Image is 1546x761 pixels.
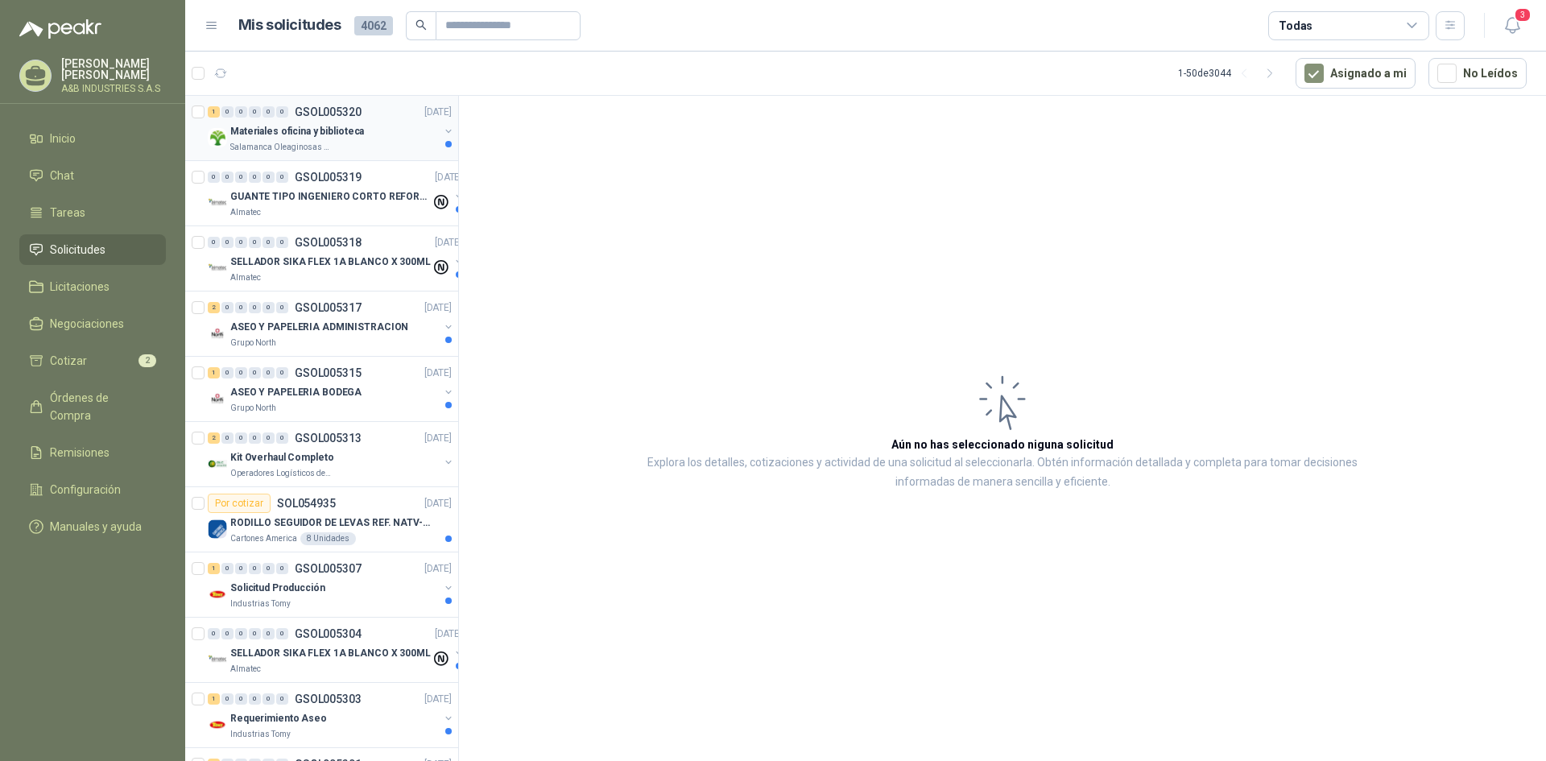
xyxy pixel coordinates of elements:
p: Salamanca Oleaginosas SAS [230,141,332,154]
div: 0 [208,172,220,183]
div: 0 [262,302,275,313]
a: 2 0 0 0 0 0 GSOL005317[DATE] Company LogoASEO Y PAPELERIA ADMINISTRACIONGrupo North [208,298,455,349]
div: 0 [276,106,288,118]
a: 0 0 0 0 0 0 GSOL005304[DATE] Company LogoSELLADOR SIKA FLEX 1A BLANCO X 300MLAlmatec [208,624,465,676]
p: [DATE] [435,235,462,250]
div: 0 [262,432,275,444]
p: Almatec [230,271,261,284]
p: Solicitud Producción [230,581,325,596]
a: Chat [19,160,166,191]
span: 3 [1514,7,1532,23]
p: Materiales oficina y biblioteca [230,124,364,139]
h3: Aún no has seleccionado niguna solicitud [891,436,1114,453]
div: 0 [221,172,234,183]
div: 0 [249,693,261,705]
span: Cotizar [50,352,87,370]
img: Company Logo [208,324,227,343]
div: 0 [235,302,247,313]
span: Tareas [50,204,85,221]
p: Explora los detalles, cotizaciones y actividad de una solicitud al seleccionarla. Obtén informaci... [620,453,1385,492]
span: Inicio [50,130,76,147]
div: 0 [249,563,261,574]
p: Almatec [230,206,261,219]
p: [DATE] [424,300,452,316]
img: Company Logo [208,715,227,734]
div: 0 [221,432,234,444]
div: 0 [262,106,275,118]
div: 0 [276,172,288,183]
p: A&B INDUSTRIES S.A.S [61,84,166,93]
div: 0 [235,106,247,118]
a: Configuración [19,474,166,505]
div: 0 [276,237,288,248]
a: 1 0 0 0 0 0 GSOL005307[DATE] Company LogoSolicitud ProducciónIndustrias Tomy [208,559,455,610]
img: Company Logo [208,454,227,474]
div: 0 [262,628,275,639]
a: Manuales y ayuda [19,511,166,542]
div: 1 [208,693,220,705]
a: Cotizar2 [19,345,166,376]
span: Órdenes de Compra [50,389,151,424]
div: 0 [276,628,288,639]
div: Por cotizar [208,494,271,513]
div: 1 - 50 de 3044 [1178,60,1283,86]
div: 8 Unidades [300,532,356,545]
p: GSOL005304 [295,628,362,639]
div: 0 [276,693,288,705]
p: SOL054935 [277,498,336,509]
button: Asignado a mi [1296,58,1416,89]
p: ASEO Y PAPELERIA BODEGA [230,385,362,400]
a: 1 0 0 0 0 0 GSOL005320[DATE] Company LogoMateriales oficina y bibliotecaSalamanca Oleaginosas SAS [208,102,455,154]
p: Industrias Tomy [230,728,291,741]
div: 0 [262,237,275,248]
a: 0 0 0 0 0 0 GSOL005319[DATE] Company LogoGUANTE TIPO INGENIERO CORTO REFORZADOAlmatec [208,168,465,219]
div: Todas [1279,17,1312,35]
img: Company Logo [208,585,227,604]
div: 0 [262,693,275,705]
img: Logo peakr [19,19,101,39]
div: 0 [221,628,234,639]
div: 0 [221,237,234,248]
p: GSOL005319 [295,172,362,183]
p: SELLADOR SIKA FLEX 1A BLANCO X 300ML [230,646,431,661]
span: Negociaciones [50,315,124,333]
img: Company Logo [208,650,227,669]
div: 0 [249,628,261,639]
div: 0 [208,237,220,248]
div: 0 [221,106,234,118]
span: Licitaciones [50,278,110,296]
a: Por cotizarSOL054935[DATE] Company LogoRODILLO SEGUIDOR DE LEVAS REF. NATV-17-PPA [PERSON_NAME]Ca... [185,487,458,552]
img: Company Logo [208,258,227,278]
img: Company Logo [208,128,227,147]
div: 0 [221,693,234,705]
div: 1 [208,367,220,378]
span: 2 [138,354,156,367]
span: Solicitudes [50,241,105,258]
div: 0 [276,432,288,444]
a: Órdenes de Compra [19,383,166,431]
p: GSOL005318 [295,237,362,248]
p: Grupo North [230,337,276,349]
h1: Mis solicitudes [238,14,341,37]
div: 0 [235,367,247,378]
div: 0 [276,367,288,378]
div: 2 [208,302,220,313]
img: Company Logo [208,519,227,539]
p: GSOL005317 [295,302,362,313]
p: RODILLO SEGUIDOR DE LEVAS REF. NATV-17-PPA [PERSON_NAME] [230,515,431,531]
p: Kit Overhaul Completo [230,450,333,465]
a: 2 0 0 0 0 0 GSOL005313[DATE] Company LogoKit Overhaul CompletoOperadores Logísticos del Caribe [208,428,455,480]
div: 0 [249,237,261,248]
p: [DATE] [424,692,452,707]
div: 0 [235,628,247,639]
span: 4062 [354,16,393,35]
div: 0 [262,563,275,574]
button: No Leídos [1428,58,1527,89]
a: Solicitudes [19,234,166,265]
div: 1 [208,563,220,574]
div: 0 [249,367,261,378]
div: 0 [235,432,247,444]
a: Remisiones [19,437,166,468]
div: 0 [249,432,261,444]
p: GSOL005315 [295,367,362,378]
